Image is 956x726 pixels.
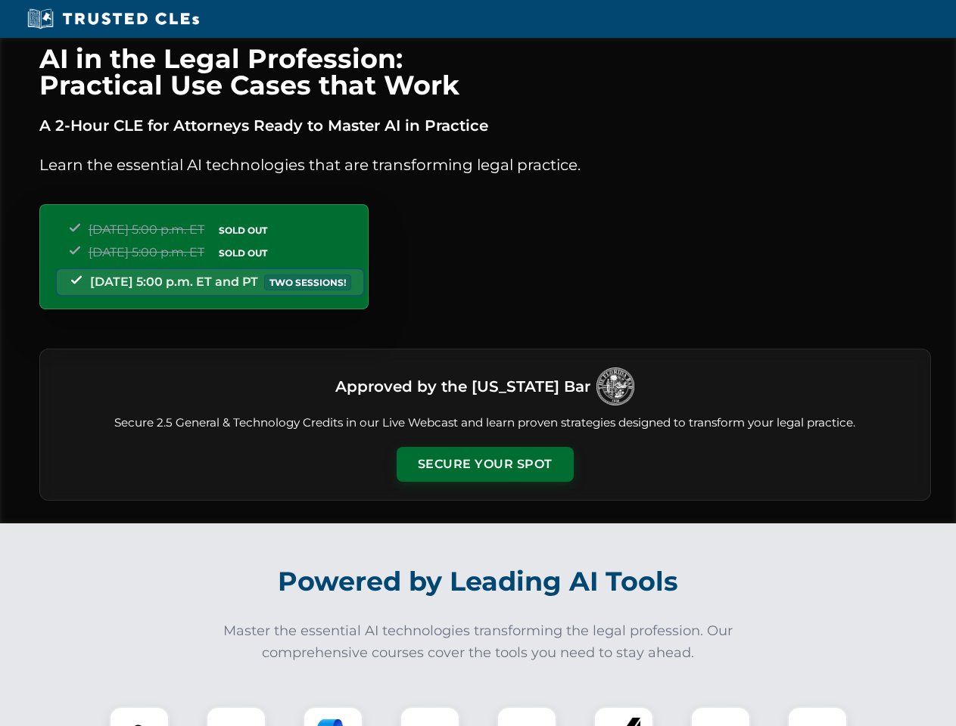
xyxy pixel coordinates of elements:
p: Learn the essential AI technologies that are transforming legal practice. [39,153,931,177]
span: [DATE] 5:00 p.m. ET [89,222,204,237]
h3: Approved by the [US_STATE] Bar [335,373,590,400]
img: Logo [596,368,634,405]
img: Trusted CLEs [23,8,204,30]
p: A 2-Hour CLE for Attorneys Ready to Master AI in Practice [39,113,931,138]
span: SOLD OUT [213,245,272,261]
p: Master the essential AI technologies transforming the legal profession. Our comprehensive courses... [213,620,743,664]
button: Secure Your Spot [397,447,574,482]
h1: AI in the Legal Profession: Practical Use Cases that Work [39,45,931,98]
p: Secure 2.5 General & Technology Credits in our Live Webcast and learn proven strategies designed ... [58,414,912,432]
span: [DATE] 5:00 p.m. ET [89,245,204,259]
h2: Powered by Leading AI Tools [59,555,898,608]
span: SOLD OUT [213,222,272,238]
